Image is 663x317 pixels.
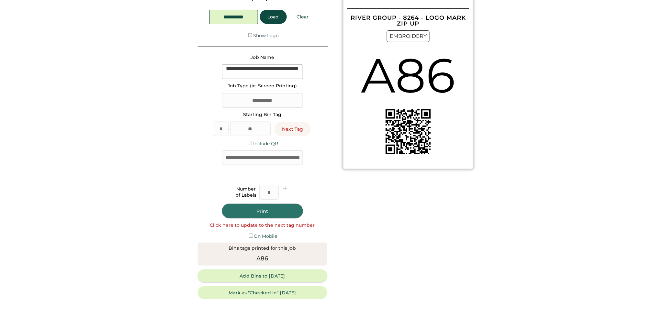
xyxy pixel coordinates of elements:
[198,269,327,282] button: Add Bins to [DATE]
[253,33,279,38] label: Show Logo
[243,112,282,118] div: Starting Bin Tag
[229,245,296,252] div: Bins tags printed for this job
[210,222,315,229] div: Click here to update to the next tag number
[387,30,430,42] div: EMBROIDERY
[289,10,317,24] button: Clear
[347,15,469,27] div: RIVER GROUP - 8264 - LOGO MARK ZIP UP
[236,186,257,199] div: Number of Labels
[251,54,274,61] div: Job Name
[275,122,311,136] button: Next Tag
[361,42,455,109] div: A86
[222,204,303,218] button: Print
[256,254,268,263] div: A86
[229,126,230,132] div: -
[254,233,277,239] label: On Mobile
[228,83,297,89] div: Job Type (ie. Screen Printing)
[253,141,278,147] label: Include QR
[198,286,327,299] button: Mark as "Checked In" [DATE]
[260,10,287,24] button: Load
